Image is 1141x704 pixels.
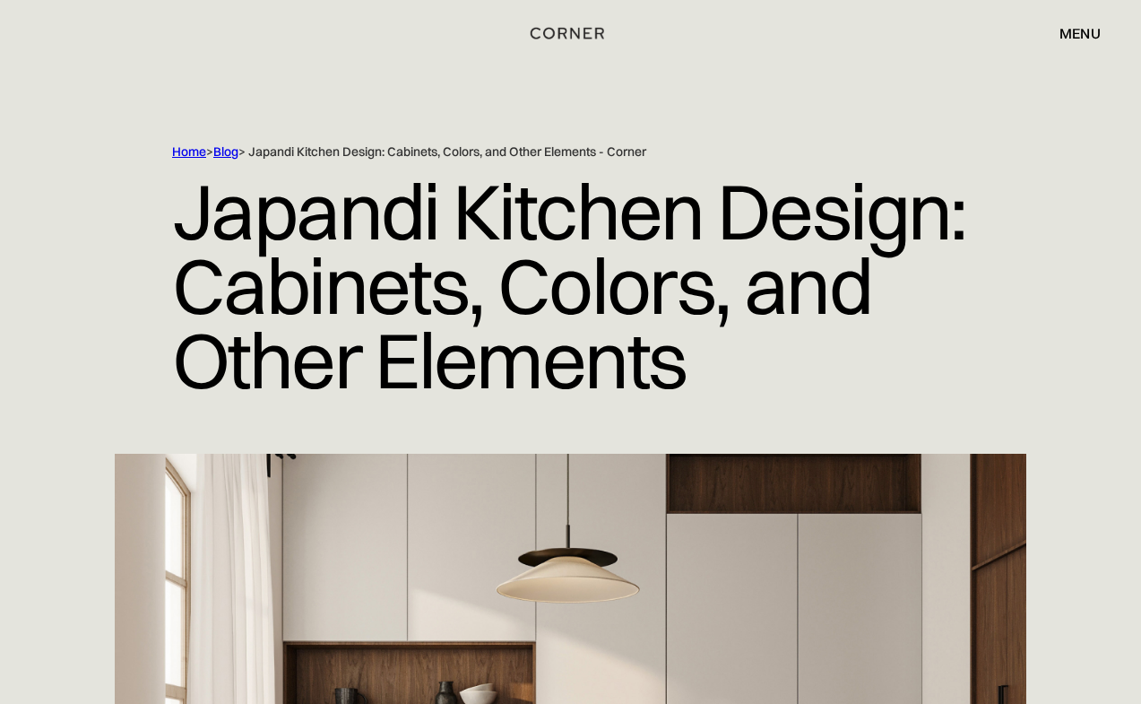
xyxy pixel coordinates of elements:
div: > > Japandi Kitchen Design: Cabinets, Colors, and Other Elements - Corner [172,143,969,161]
a: Home [172,143,206,160]
a: home [518,22,624,45]
div: menu [1059,26,1101,40]
h1: Japandi Kitchen Design: Cabinets, Colors, and Other Elements [172,161,969,411]
div: menu [1042,18,1101,48]
a: Blog [213,143,238,160]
